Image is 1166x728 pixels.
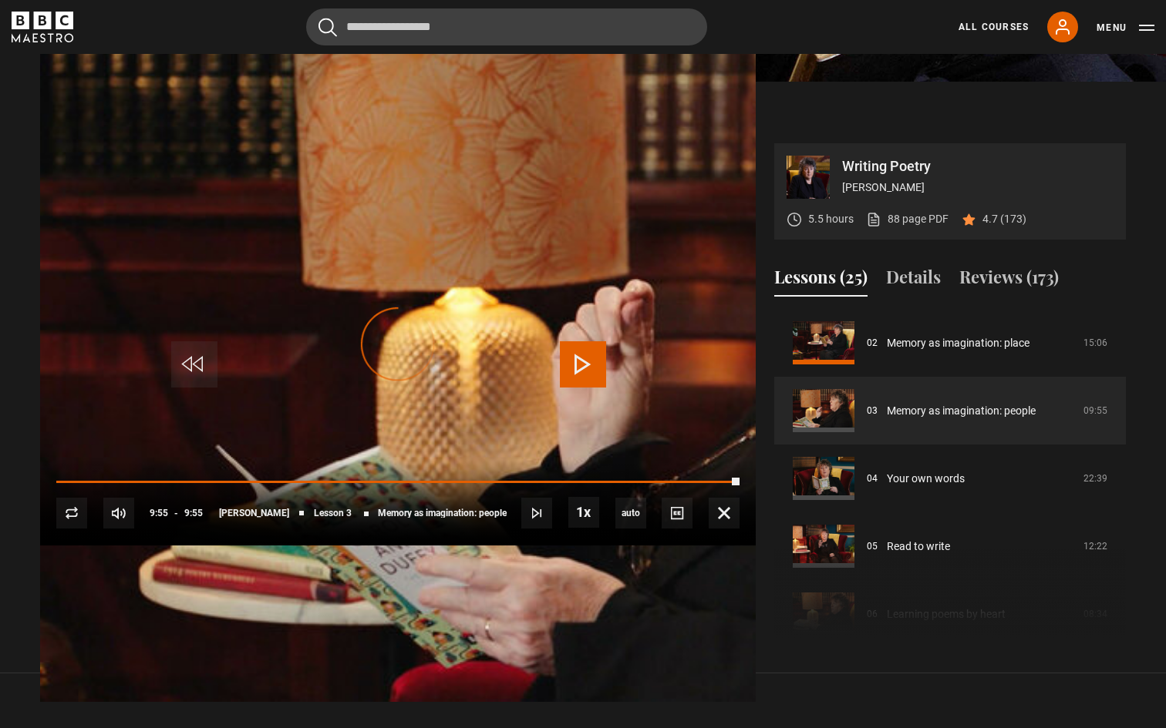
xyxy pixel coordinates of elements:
[318,18,337,37] button: Submit the search query
[887,403,1036,419] a: Memory as imagination: people
[568,497,599,528] button: Playback Rate
[866,211,949,227] a: 88 page PDF
[306,8,707,45] input: Search
[887,471,965,487] a: Your own words
[615,498,646,528] div: Current quality: 360p
[56,498,87,528] button: Replay
[1097,20,1154,35] button: Toggle navigation
[842,159,1114,173] p: Writing Poetry
[103,498,134,528] button: Mute
[615,498,646,528] span: auto
[887,335,1030,351] a: Memory as imagination: place
[709,498,740,528] button: Fullscreen
[174,508,178,518] span: -
[982,211,1026,227] p: 4.7 (173)
[40,143,756,545] video-js: Video Player
[774,264,868,297] button: Lessons (25)
[521,498,552,528] button: Next Lesson
[887,538,950,555] a: Read to write
[56,481,740,484] div: Progress Bar
[314,508,352,518] span: Lesson 3
[959,264,1059,297] button: Reviews (173)
[184,499,203,527] span: 9:55
[959,20,1029,34] a: All Courses
[842,179,1114,196] p: [PERSON_NAME]
[219,508,289,518] span: [PERSON_NAME]
[150,499,168,527] span: 9:55
[12,12,73,42] svg: BBC Maestro
[378,508,507,518] span: Memory as imagination: people
[886,264,941,297] button: Details
[808,211,854,227] p: 5.5 hours
[662,498,693,528] button: Captions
